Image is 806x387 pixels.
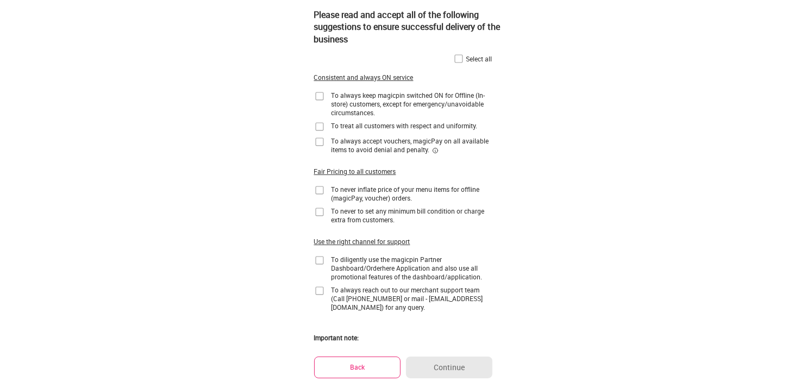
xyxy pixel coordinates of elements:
div: To always keep magicpin switched ON for Offline (In-store) customers, except for emergency/unavoi... [332,91,492,117]
button: Continue [406,357,492,378]
div: Consistent and always ON service [314,73,414,82]
div: To diligently use the magicpin Partner Dashboard/Orderhere Application and also use all promotion... [332,255,492,281]
div: Select all [466,54,492,63]
img: home-delivery-unchecked-checkbox-icon.f10e6f61.svg [453,53,464,64]
img: home-delivery-unchecked-checkbox-icon.f10e6f61.svg [314,255,325,266]
div: To never inflate price of your menu items for offline (magicPay, voucher) orders. [332,185,492,202]
img: home-delivery-unchecked-checkbox-icon.f10e6f61.svg [314,136,325,147]
img: home-delivery-unchecked-checkbox-icon.f10e6f61.svg [314,285,325,296]
img: home-delivery-unchecked-checkbox-icon.f10e6f61.svg [314,91,325,102]
img: home-delivery-unchecked-checkbox-icon.f10e6f61.svg [314,207,325,217]
div: To always reach out to our merchant support team (Call [PHONE_NUMBER] or mail - [EMAIL_ADDRESS][D... [332,285,492,311]
img: home-delivery-unchecked-checkbox-icon.f10e6f61.svg [314,121,325,132]
div: To never to set any minimum bill condition or charge extra from customers. [332,207,492,224]
div: Use the right channel for support [314,237,410,246]
img: home-delivery-unchecked-checkbox-icon.f10e6f61.svg [314,185,325,196]
div: Important note: [314,333,359,342]
div: To treat all customers with respect and uniformity. [332,121,478,130]
img: informationCircleBlack.2195f373.svg [432,147,439,154]
div: To always accept vouchers, magicPay on all available items to avoid denial and penalty. [332,136,492,154]
div: Fair Pricing to all customers [314,167,396,176]
button: Back [314,357,401,378]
